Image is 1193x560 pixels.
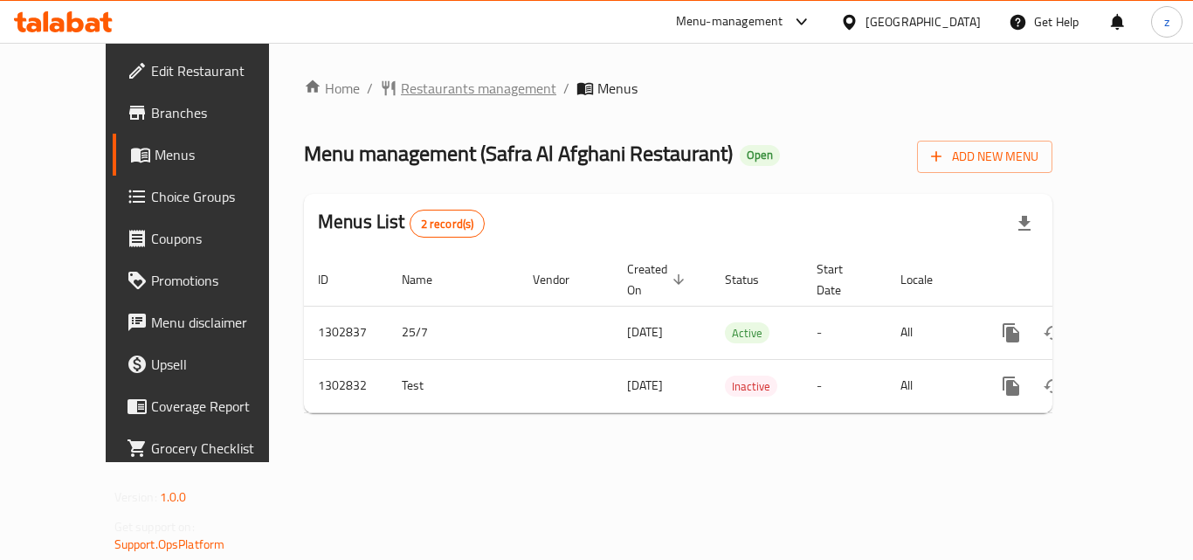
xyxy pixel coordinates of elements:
span: Restaurants management [401,78,556,99]
span: Created On [627,259,690,301]
div: [GEOGRAPHIC_DATA] [865,12,981,31]
a: Branches [113,92,305,134]
span: Inactive [725,377,777,397]
span: Locale [900,269,955,290]
td: All [886,359,976,412]
a: Grocery Checklist [113,427,305,469]
div: Total records count [410,210,486,238]
span: Menus [597,78,638,99]
li: / [563,78,569,99]
span: Choice Groups [151,186,291,207]
a: Upsell [113,343,305,385]
td: - [803,306,886,359]
button: Change Status [1032,365,1074,407]
a: Menu disclaimer [113,301,305,343]
nav: breadcrumb [304,78,1052,99]
span: Coupons [151,228,291,249]
span: ID [318,269,351,290]
button: Add New Menu [917,141,1052,173]
span: Coverage Report [151,396,291,417]
div: Active [725,322,769,343]
span: 2 record(s) [410,216,485,232]
span: Branches [151,102,291,123]
span: z [1164,12,1169,31]
td: All [886,306,976,359]
td: - [803,359,886,412]
td: 1302832 [304,359,388,412]
span: Get support on: [114,515,195,538]
span: Open [740,148,780,162]
td: 1302837 [304,306,388,359]
a: Menus [113,134,305,176]
span: Start Date [817,259,865,301]
span: Active [725,323,769,343]
td: Test [388,359,519,412]
th: Actions [976,253,1172,307]
span: Vendor [533,269,592,290]
a: Support.OpsPlatform [114,533,225,556]
div: Inactive [725,376,777,397]
span: Edit Restaurant [151,60,291,81]
div: Menu-management [676,11,783,32]
div: Export file [1003,203,1045,245]
span: Status [725,269,782,290]
a: Edit Restaurant [113,50,305,92]
span: [DATE] [627,374,663,397]
button: more [990,312,1032,354]
span: Menu management ( Safra Al Afghani Restaurant ) [304,134,733,173]
a: Home [304,78,360,99]
span: Promotions [151,270,291,291]
a: Choice Groups [113,176,305,218]
span: [DATE] [627,321,663,343]
a: Coupons [113,218,305,259]
h2: Menus List [318,209,485,238]
span: Menu disclaimer [151,312,291,333]
button: Change Status [1032,312,1074,354]
a: Coverage Report [113,385,305,427]
span: Version: [114,486,157,508]
span: Menus [155,144,291,165]
a: Restaurants management [380,78,556,99]
div: Open [740,145,780,166]
span: Add New Menu [931,146,1038,168]
span: Upsell [151,354,291,375]
a: Promotions [113,259,305,301]
span: Name [402,269,455,290]
span: Grocery Checklist [151,438,291,459]
button: more [990,365,1032,407]
td: 25/7 [388,306,519,359]
span: 1.0.0 [160,486,187,508]
li: / [367,78,373,99]
table: enhanced table [304,253,1172,413]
